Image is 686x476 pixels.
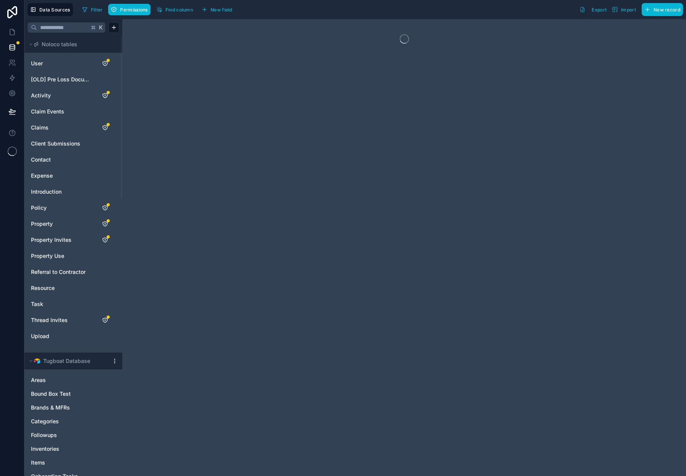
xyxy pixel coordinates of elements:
div: Property [28,218,119,230]
a: Followups [31,431,101,439]
span: Upload [31,332,49,340]
button: New record [642,3,683,16]
a: Resource [31,284,93,292]
a: Property Invites [31,236,93,244]
div: Task [28,298,119,310]
a: Claim Events [31,108,93,115]
span: Data Sources [39,7,70,13]
a: New record [639,3,683,16]
span: Import [621,7,636,13]
div: Upload [28,330,119,342]
div: Activity [28,89,119,102]
button: Import [609,3,639,16]
span: Property Use [31,252,64,260]
span: Bound Box Test [31,390,71,398]
span: Filter [91,7,103,13]
span: New record [654,7,680,13]
a: Areas [31,376,101,384]
a: User [31,60,93,67]
button: Export [577,3,609,16]
a: Activity [31,92,93,99]
a: Contact [31,156,93,164]
span: Categories [31,418,59,425]
span: Referral to Contractor [31,268,86,276]
a: [OLD] Pre Loss Documentation [31,76,93,83]
button: Noloco tables [28,39,115,50]
div: Introduction [28,186,119,198]
span: Client Submissions [31,140,80,147]
div: [OLD] Pre Loss Documentation [28,73,119,86]
img: Airtable Logo [34,358,40,364]
span: Find column [165,7,193,13]
div: Claim Events [28,105,119,118]
span: Items [31,459,45,466]
a: Items [31,459,101,466]
div: User [28,57,119,70]
div: Thread Invites [28,314,119,326]
a: Referral to Contractor [31,268,93,276]
div: Categories [28,415,119,427]
span: Permissions [120,7,148,13]
span: New field [211,7,232,13]
span: Claims [31,124,49,131]
a: Brands & MFRs [31,404,101,411]
a: Task [31,300,93,308]
span: Inventories [31,445,59,453]
div: Followups [28,429,119,441]
button: Airtable LogoTugboat Database [28,356,109,366]
button: Permissions [108,4,150,15]
span: Task [31,300,43,308]
a: Expense [31,172,93,180]
a: Policy [31,204,93,212]
div: Property Invites [28,234,119,246]
a: Property Use [31,252,93,260]
a: Claims [31,124,93,131]
span: Claim Events [31,108,64,115]
button: New field [199,4,235,15]
span: Tugboat Database [43,357,90,365]
div: Expense [28,170,119,182]
span: Thread Invites [31,316,68,324]
a: Inventories [31,445,101,453]
span: Expense [31,172,53,180]
a: Property [31,220,93,228]
span: Brands & MFRs [31,404,70,411]
span: Areas [31,376,46,384]
div: Contact [28,154,119,166]
div: Referral to Contractor [28,266,119,278]
span: Followups [31,431,57,439]
div: Bound Box Test [28,388,119,400]
span: Noloco tables [42,40,77,48]
div: Resource [28,282,119,294]
span: Policy [31,204,47,212]
span: Introduction [31,188,62,196]
button: Data Sources [28,3,73,16]
div: Brands & MFRs [28,402,119,414]
span: User [31,60,43,67]
div: Policy [28,202,119,214]
span: Resource [31,284,55,292]
div: Claims [28,121,119,134]
a: Categories [31,418,101,425]
a: Permissions [108,4,153,15]
a: Thread Invites [31,316,93,324]
div: Client Submissions [28,138,119,150]
span: Property [31,220,53,228]
a: Client Submissions [31,140,93,147]
span: Export [592,7,607,13]
span: Property Invites [31,236,71,244]
div: Items [28,457,119,469]
a: Introduction [31,188,93,196]
div: Inventories [28,443,119,455]
a: Upload [31,332,93,340]
button: Find column [154,4,196,15]
div: Property Use [28,250,119,262]
span: Activity [31,92,51,99]
span: Contact [31,156,51,164]
div: Areas [28,374,119,386]
button: Filter [79,4,105,15]
span: K [98,25,104,30]
a: Bound Box Test [31,390,101,398]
